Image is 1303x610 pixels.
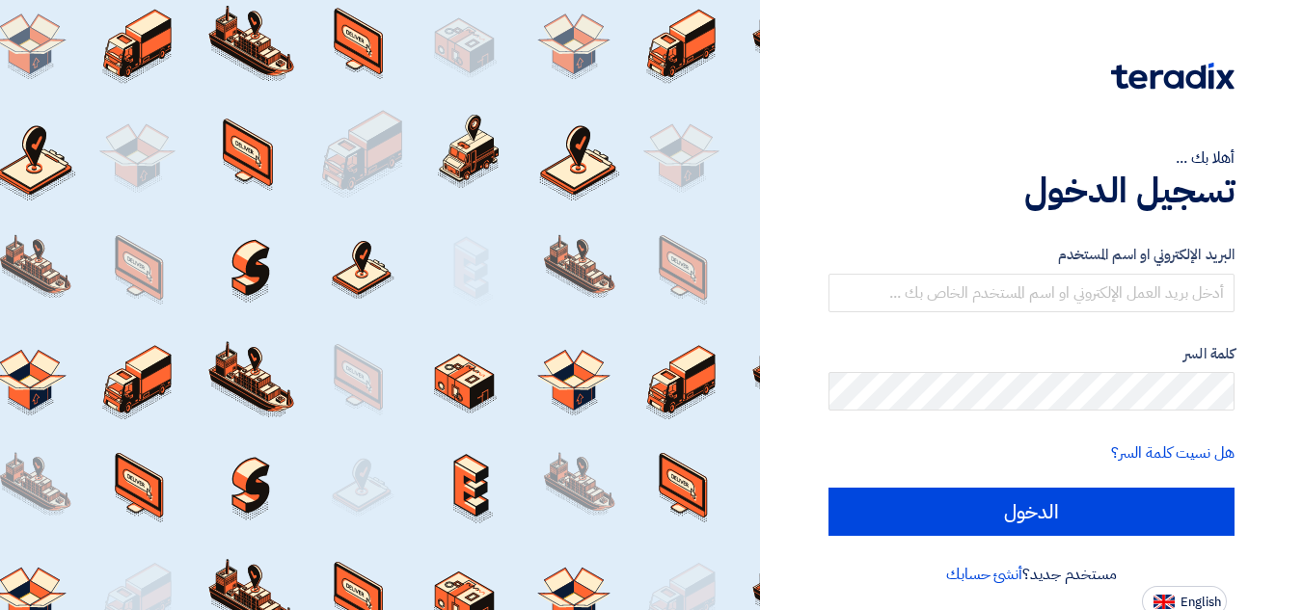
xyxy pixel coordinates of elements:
[946,563,1022,586] a: أنشئ حسابك
[828,274,1235,312] input: أدخل بريد العمل الإلكتروني او اسم المستخدم الخاص بك ...
[828,563,1235,586] div: مستخدم جديد؟
[1181,596,1221,609] span: English
[828,146,1235,170] div: أهلا بك ...
[1111,63,1235,90] img: Teradix logo
[1111,441,1235,464] a: هل نسيت كلمة السر؟
[828,488,1235,536] input: الدخول
[828,343,1235,365] label: كلمة السر
[828,244,1235,266] label: البريد الإلكتروني او اسم المستخدم
[828,170,1235,212] h1: تسجيل الدخول
[1154,595,1175,609] img: en-US.png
